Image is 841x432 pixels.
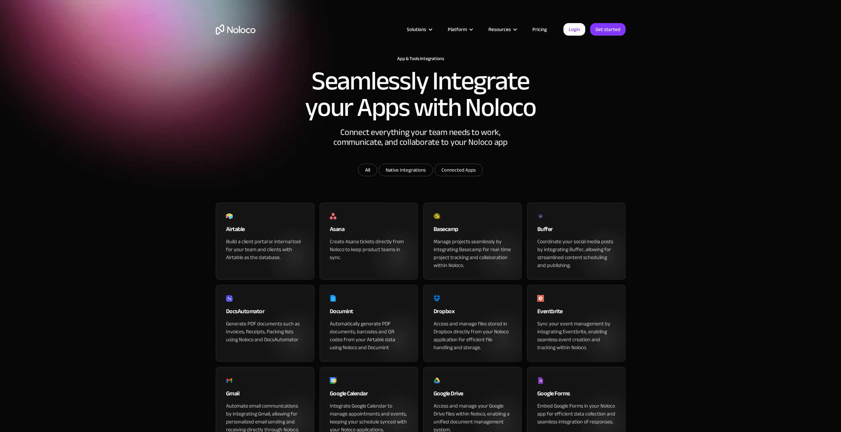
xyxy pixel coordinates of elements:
div: Resources [488,25,511,34]
div: Resources [480,25,524,34]
a: Pricing [524,25,555,34]
h2: Seamlessly Integrate your Apps with Noloco [305,68,536,121]
div: Connect everything your team needs to work, communicate, and collaborate to your Noloco app [322,127,520,164]
a: BasecampManage projects seamlessly by integrating Basecamp for real-time project tracking and col... [423,203,522,280]
a: Get started [590,23,626,36]
div: Google Drive [434,389,512,402]
div: Access and manage files stored in Dropbox directly from your Noloco application for efficient fil... [434,320,512,351]
div: Gmail [226,389,304,402]
div: Google Forms [537,389,615,402]
div: Automatically generate PDF documents, barcodes and QR codes from your Airtable data using Noloco ... [330,320,408,351]
a: DropboxAccess and manage files stored in Dropbox directly from your Noloco application for effici... [423,285,522,362]
div: Basecamp [434,224,512,238]
a: EventbriteSync your event management by integrating Eventbrite, enabling seamless event creation ... [527,285,626,362]
a: BufferCoordinate your social media posts by integrating Buffer, allowing for streamlined content ... [527,203,626,280]
div: Sync your event management by integrating Eventbrite, enabling seamless event creation and tracki... [537,320,615,351]
div: Build a client portal or internal tool for your team and clients with Airtable as the database. [226,238,304,261]
a: AsanaCreate Asana tickets directly from Noloco to keep product teams in sync. [320,203,418,280]
div: Dropbox [434,307,512,320]
div: Asana [330,224,408,238]
a: DocumintAutomatically generate PDF documents, barcodes and QR codes from your Airtable data using... [320,285,418,362]
div: Airtable [226,224,304,238]
div: Google Calendar [330,389,408,402]
div: Documint [330,307,408,320]
div: Coordinate your social media posts by integrating Buffer, allowing for streamlined content schedu... [537,238,615,269]
a: AirtableBuild a client portal or internal tool for your team and clients with Airtable as the dat... [216,203,314,280]
div: Manage projects seamlessly by integrating Basecamp for real-time project tracking and collaborati... [434,238,512,269]
div: Solutions [407,25,426,34]
div: Embed Google Forms in your Noloco app for efficient data collection and seamless integration of r... [537,402,615,426]
a: All [358,164,377,176]
div: Create Asana tickets directly from Noloco to keep product teams in sync. [330,238,408,261]
div: Generate PDF documents such as Invoices, Receipts, Packing lists using Noloco and DocsAutomator [226,320,304,344]
div: Buffer [537,224,615,238]
a: Login [563,23,585,36]
form: Email Form [288,164,553,178]
div: Eventbrite [537,307,615,320]
div: Solutions [399,25,440,34]
div: Platform [440,25,480,34]
a: DocsAutomatorGenerate PDF documents such as Invoices, Receipts, Packing lists using Noloco and Do... [216,285,314,362]
div: Platform [448,25,467,34]
div: DocsAutomator [226,307,304,320]
a: home [216,24,255,35]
